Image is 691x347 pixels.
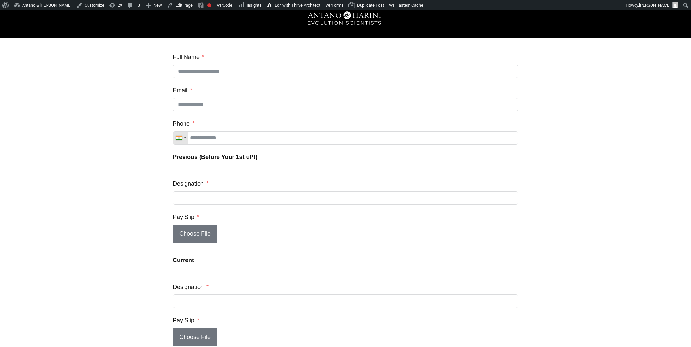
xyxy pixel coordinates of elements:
span: Insights [247,3,262,8]
input: Designation [173,294,518,308]
label: Pay Slip [173,211,199,223]
strong: Previous (Before Your 1st uP!) [173,154,257,160]
label: Pay Slip [173,314,199,326]
label: Email [173,85,192,96]
label: Designation [173,178,209,190]
strong: Current [173,257,194,263]
input: Email [173,98,518,111]
label: Full Name [173,51,204,63]
input: Designation [173,191,518,205]
div: Telephone country code [173,132,188,144]
img: A&H_Ev png [297,7,394,31]
label: Designation [173,281,209,293]
span: [PERSON_NAME] [639,3,670,8]
label: Phone [173,118,195,130]
span: Choose File [173,328,217,346]
span: Choose File [173,225,217,243]
div: Focus keyphrase not set [207,3,211,7]
input: Phone [173,131,518,145]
